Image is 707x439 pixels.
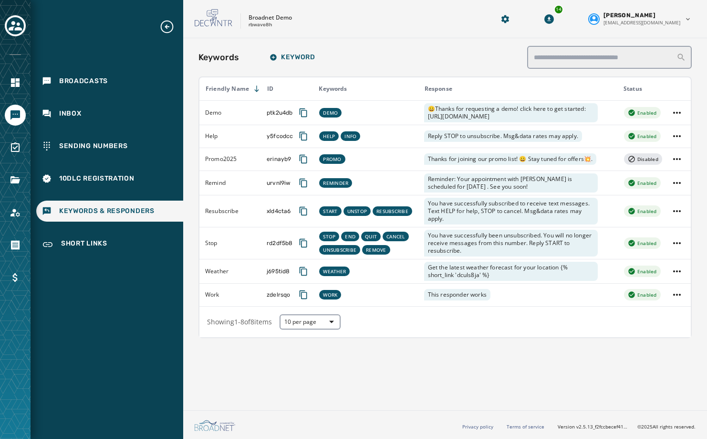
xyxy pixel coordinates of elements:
[343,206,371,216] div: UNSTOP
[5,202,26,223] a: Navigate to Account
[319,267,350,276] div: WEATHER
[618,85,663,93] div: Status
[199,100,261,125] td: Demo
[424,289,490,300] div: This responder works
[5,72,26,93] a: Navigate to Home
[462,423,493,430] a: Privacy policy
[5,105,26,126] a: Navigate to Messaging
[199,125,261,148] td: Help
[624,177,661,189] div: Enabled
[424,262,598,281] div: Get the latest weather forecast for your location {% short_link 'dculs8ja' %}
[199,171,261,195] td: Remind
[319,206,341,216] div: START
[59,206,155,216] span: Keywords & Responders
[5,137,26,158] a: Navigate to Surveys
[284,318,336,326] span: 10 per page
[319,131,339,141] div: HELP
[267,239,292,247] span: rd2df5b8
[624,153,662,165] div: Disabled
[361,232,381,241] div: QUIT
[319,178,352,188] div: REMINDER
[424,153,597,165] div: Thanks for joining our promo list! 😀 Stay tuned for offers💥.
[36,71,183,92] a: Navigate to Broadcasts
[5,15,26,36] button: Toggle account select drawer
[198,51,239,64] h2: Keywords
[199,259,261,283] td: Weather
[584,8,696,30] button: User settings
[267,291,290,299] span: zdelrsqo
[61,239,107,250] span: Short Links
[199,283,261,306] td: Work
[5,170,26,191] a: Navigate to Files
[497,11,514,28] button: Manage global settings
[59,141,128,151] span: Sending Numbers
[267,155,291,163] span: erinayb9
[507,423,544,430] a: Terms of service
[267,109,292,117] span: ptk2u4db
[199,195,261,227] td: Resubscribe
[624,237,661,249] div: Enabled
[424,230,598,257] div: You have successfully been unsubscribed. You will no longer receive messages from this number. Re...
[267,268,290,275] span: j695tid8
[36,103,183,124] a: Navigate to Inbox
[267,207,291,215] span: xld4cta6
[637,423,696,430] span: © 2025 All rights reserved.
[383,232,409,241] div: CANCEL
[59,174,135,183] span: 10DLC Registration
[5,267,26,288] a: Navigate to Billing
[270,54,315,61] span: Keyword
[267,179,291,187] span: urvnl9iw
[261,85,312,93] div: ID
[159,19,182,34] button: Expand sub nav menu
[541,11,558,28] button: Download Menu
[206,85,249,93] span: Friendly Name
[199,227,261,259] td: Stop
[424,173,598,193] div: Reminder: Your appointment with [PERSON_NAME] is scheduled for [DATE] . See you soon!
[319,290,341,300] div: WORK
[373,206,412,216] div: RESUBSCRIBE
[558,423,630,430] span: Version
[341,232,359,241] div: END
[603,19,680,26] span: [EMAIL_ADDRESS][DOMAIN_NAME]
[319,154,345,164] div: PROMO
[36,136,183,157] a: Navigate to Sending Numbers
[295,235,312,252] button: Copy text to clipboard
[36,233,183,256] a: Navigate to Short Links
[319,108,342,118] div: DEMO
[624,130,661,142] div: Enabled
[424,198,598,225] div: You have successfully subscribed to receive text messages. Text HELP for help, STOP to cancel. Ms...
[295,203,312,220] button: Copy text to clipboard
[295,128,312,145] button: Copy text to clipboard
[249,21,272,29] p: rbwave8h
[36,201,183,222] a: Navigate to Keywords & Responders
[362,245,390,255] div: REMOVE
[319,232,339,241] div: STOP
[295,104,312,121] button: Copy text to clipboard
[295,286,312,303] button: Copy text to clipboard
[341,131,360,141] div: INFO
[313,85,417,93] div: Keywords
[624,205,661,217] div: Enabled
[554,5,563,14] div: 14
[5,235,26,256] a: Navigate to Orders
[624,107,661,118] div: Enabled
[424,103,598,122] div: 😀Thanks for requesting a demo! click here to get started: [URL][DOMAIN_NAME]
[249,14,292,21] p: Broadnet Demo
[624,266,661,277] div: Enabled
[295,263,312,280] button: Copy text to clipboard
[319,245,360,255] div: UNSUBSCRIBE
[59,109,82,118] span: Inbox
[419,85,617,93] div: Response
[576,423,630,430] span: v2.5.13_f2fccbecef41a56588405520c543f5f958952a99
[59,76,108,86] span: Broadcasts
[295,174,312,192] button: Copy text to clipboard
[603,11,655,19] span: [PERSON_NAME]
[207,317,272,326] span: Showing 1 - 8 of 8 items
[624,289,661,300] div: Enabled
[267,132,293,140] span: y5fcodcc
[295,150,312,168] button: Copy text to clipboard
[424,130,582,142] div: Reply STOP to unsubscribe. Msg&data rates may apply.
[199,148,261,171] td: Promo2025
[36,168,183,189] a: Navigate to 10DLC Registration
